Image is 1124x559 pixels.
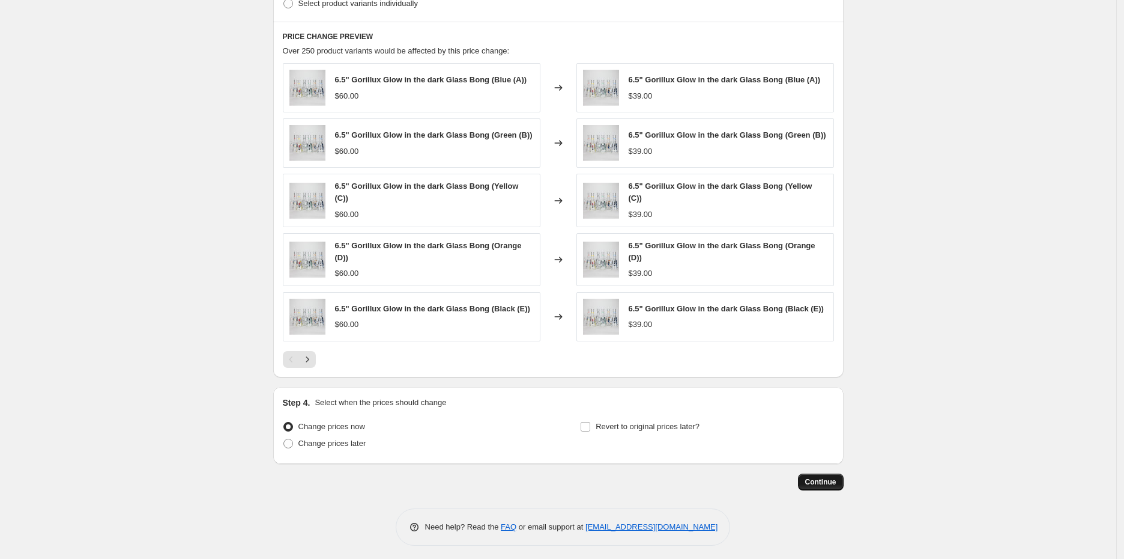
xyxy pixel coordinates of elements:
span: 6.5" Gorillux Glow in the dark Glass Bong (Black (E)) [629,304,824,313]
div: $60.00 [335,90,359,102]
button: Continue [798,474,844,490]
h6: PRICE CHANGE PREVIEW [283,32,834,41]
a: FAQ [501,522,516,531]
img: 20250710-1-13_80x.jpg [583,125,619,161]
span: Change prices later [298,439,366,448]
div: $60.00 [335,319,359,331]
img: 20250710-1-13_80x.jpg [583,242,619,278]
div: $60.00 [335,145,359,157]
img: 20250710-1-13_80x.jpg [583,183,619,219]
span: 6.5" Gorillux Glow in the dark Glass Bong (Green (B)) [629,130,826,139]
span: 6.5" Gorillux Glow in the dark Glass Bong (Green (B)) [335,130,533,139]
a: [EMAIL_ADDRESS][DOMAIN_NAME] [585,522,718,531]
span: 6.5" Gorillux Glow in the dark Glass Bong (Orange (D)) [335,241,522,262]
span: 6.5" Gorillux Glow in the dark Glass Bong (Blue (A)) [629,75,821,84]
span: 6.5" Gorillux Glow in the dark Glass Bong (Blue (A)) [335,75,527,84]
img: 20250710-1-13_80x.jpg [583,299,619,335]
span: Need help? Read the [425,522,501,531]
span: 6.5" Gorillux Glow in the dark Glass Bong (Yellow (C)) [629,182,812,203]
img: 20250710-1-13_80x.jpg [289,299,325,335]
div: $60.00 [335,209,359,221]
div: $60.00 [335,267,359,279]
img: 20250710-1-13_80x.jpg [289,183,325,219]
div: $39.00 [629,209,653,221]
div: $39.00 [629,145,653,157]
span: or email support at [516,522,585,531]
img: 20250710-1-13_80x.jpg [289,242,325,278]
nav: Pagination [283,351,316,368]
img: 20250710-1-13_80x.jpg [289,125,325,161]
button: Next [299,351,316,368]
span: 6.5" Gorillux Glow in the dark Glass Bong (Yellow (C)) [335,182,519,203]
img: 20250710-1-13_80x.jpg [289,70,325,106]
span: Continue [805,477,836,487]
span: 6.5" Gorillux Glow in the dark Glass Bong (Black (E)) [335,304,530,313]
span: Revert to original prices later? [596,422,699,431]
div: $39.00 [629,90,653,102]
span: Over 250 product variants would be affected by this price change: [283,46,510,55]
div: $39.00 [629,267,653,279]
span: 6.5" Gorillux Glow in the dark Glass Bong (Orange (D)) [629,241,815,262]
div: $39.00 [629,319,653,331]
span: Change prices now [298,422,365,431]
img: 20250710-1-13_80x.jpg [583,70,619,106]
p: Select when the prices should change [315,397,446,409]
h2: Step 4. [283,397,310,409]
